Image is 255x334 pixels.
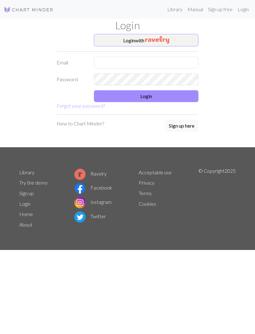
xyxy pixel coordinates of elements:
a: Sign up [19,190,34,196]
p: New to Chart Minder? [57,120,104,127]
a: Acceptable use [139,169,172,175]
a: About [19,222,32,228]
img: Facebook logo [74,183,86,194]
a: Forgot your password? [57,103,105,109]
a: Facebook [74,185,112,191]
img: Ravelry [145,36,169,44]
a: Sign up free [206,3,235,16]
button: Loginwith [94,34,198,46]
a: Home [19,211,33,217]
a: Cookies [139,201,156,207]
img: Twitter logo [74,211,86,223]
a: Twitter [74,213,106,219]
label: Email [53,57,90,68]
button: Login [94,90,198,102]
a: Try the demo [19,180,48,186]
img: Logo [4,6,53,13]
a: Privacy [139,180,155,186]
a: Library [19,169,35,175]
a: Terms [139,190,152,196]
img: Instagram logo [74,197,86,208]
a: Login [235,3,251,16]
label: Password [53,73,90,85]
a: Instagram [74,199,112,205]
button: Sign up here [165,120,198,132]
p: © Copyright 2025 [198,167,236,230]
a: Manual [185,3,206,16]
h1: Login [16,19,239,31]
a: Library [165,3,185,16]
img: Ravelry logo [74,169,86,180]
a: Login [19,201,30,207]
a: Ravelry [74,171,107,176]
